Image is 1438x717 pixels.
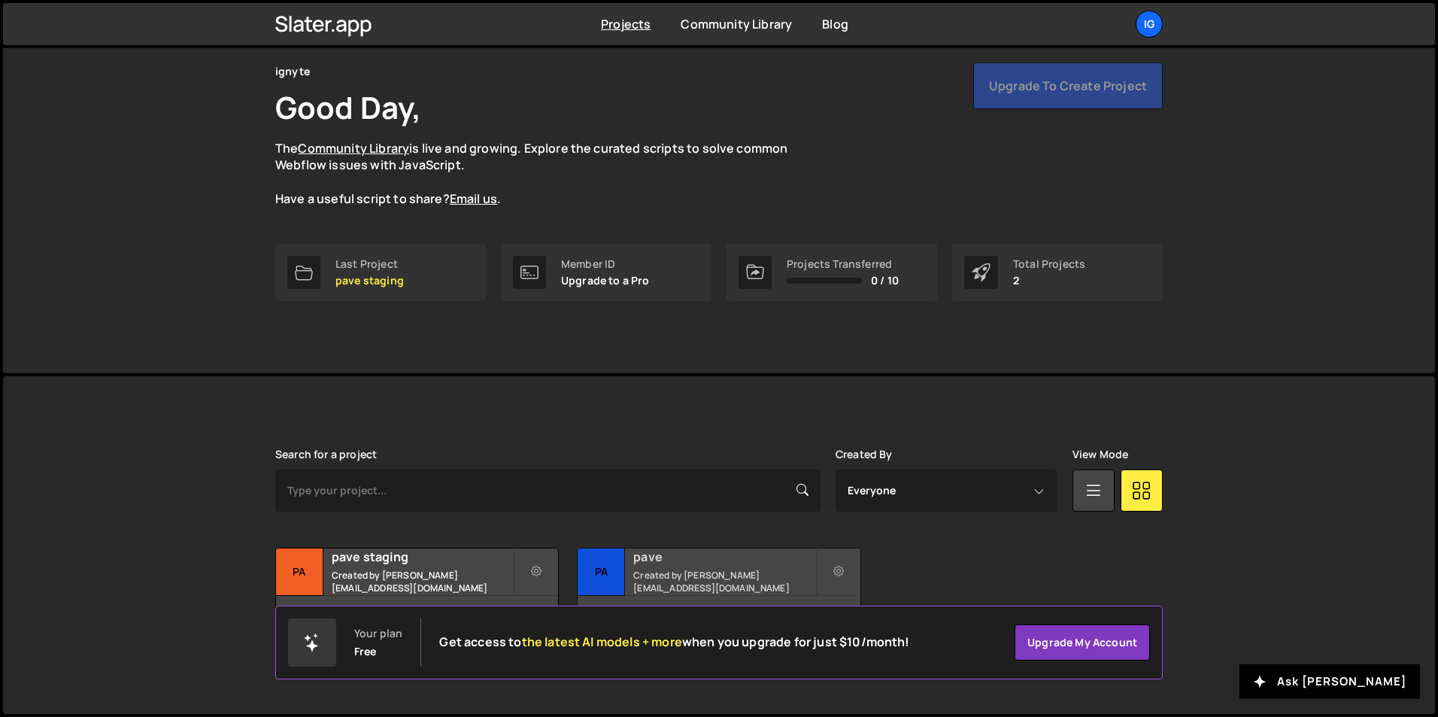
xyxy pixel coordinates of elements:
[276,596,558,641] div: 4 pages, last updated by [DATE]
[633,569,815,594] small: Created by [PERSON_NAME][EMAIL_ADDRESS][DOMAIN_NAME]
[1013,275,1085,287] p: 2
[354,627,402,640] div: Your plan
[822,16,848,32] a: Blog
[1013,258,1085,270] div: Total Projects
[275,62,310,81] div: ignyte
[332,569,513,594] small: Created by [PERSON_NAME][EMAIL_ADDRESS][DOMAIN_NAME]
[836,448,893,460] label: Created By
[275,244,486,301] a: Last Project pave staging
[871,275,899,287] span: 0 / 10
[276,548,323,596] div: pa
[633,548,815,565] h2: pave
[1072,448,1128,460] label: View Mode
[332,548,513,565] h2: pave staging
[578,596,860,641] div: 5 pages, last updated by [DATE]
[578,548,625,596] div: pa
[522,633,682,650] span: the latest AI models + more
[681,16,792,32] a: Community Library
[298,140,409,156] a: Community Library
[275,469,821,512] input: Type your project...
[354,646,377,658] div: Free
[787,258,899,270] div: Projects Transferred
[577,548,860,642] a: pa pave Created by [PERSON_NAME][EMAIL_ADDRESS][DOMAIN_NAME] 5 pages, last updated by [DATE]
[275,87,421,128] h1: Good Day,
[561,275,650,287] p: Upgrade to a Pro
[1015,624,1150,661] a: Upgrade my account
[275,448,377,460] label: Search for a project
[561,258,650,270] div: Member ID
[1239,664,1420,699] button: Ask [PERSON_NAME]
[450,190,497,207] a: Email us
[1136,11,1163,38] a: ig
[275,548,559,642] a: pa pave staging Created by [PERSON_NAME][EMAIL_ADDRESS][DOMAIN_NAME] 4 pages, last updated by [DATE]
[439,635,909,649] h2: Get access to when you upgrade for just $10/month!
[335,275,404,287] p: pave staging
[601,16,651,32] a: Projects
[335,258,404,270] div: Last Project
[275,140,817,208] p: The is live and growing. Explore the curated scripts to solve common Webflow issues with JavaScri...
